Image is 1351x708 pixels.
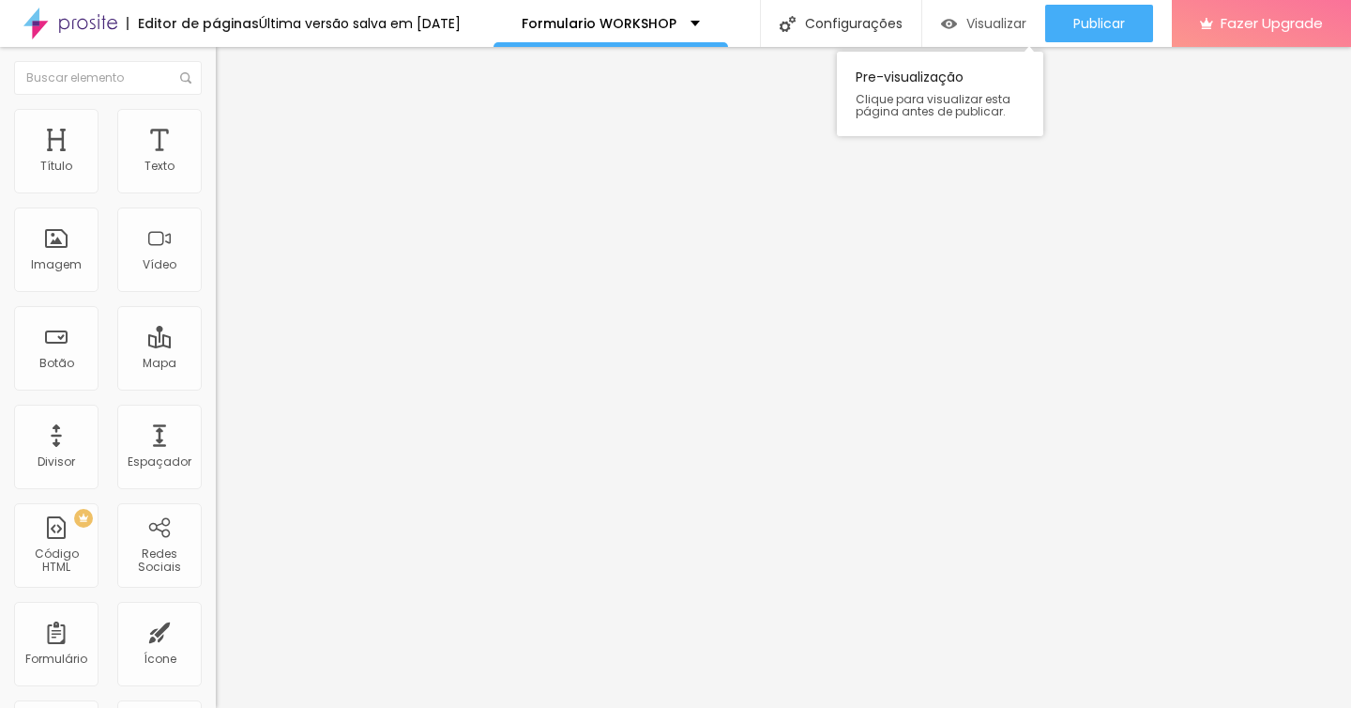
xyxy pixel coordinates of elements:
[122,547,196,575] div: Redes Sociais
[180,72,191,84] img: Icone
[40,160,72,173] div: Título
[1221,15,1323,31] span: Fazer Upgrade
[144,160,175,173] div: Texto
[128,455,191,469] div: Espaçador
[966,16,1026,31] span: Visualizar
[38,455,75,469] div: Divisor
[1073,16,1125,31] span: Publicar
[856,93,1025,117] span: Clique para visualizar esta página antes de publicar.
[837,52,1043,136] div: Pre-visualização
[19,547,93,575] div: Código HTML
[31,258,82,271] div: Imagem
[216,47,1351,708] iframe: Editor
[522,17,676,30] p: Formulario WORKSHOP
[127,17,259,30] div: Editor de páginas
[941,16,957,32] img: view-1.svg
[1045,5,1153,42] button: Publicar
[259,17,461,30] div: Última versão salva em [DATE]
[144,653,176,666] div: Ícone
[922,5,1045,42] button: Visualizar
[143,357,176,370] div: Mapa
[25,653,87,666] div: Formulário
[143,258,176,271] div: Vídeo
[14,61,202,95] input: Buscar elemento
[39,357,74,370] div: Botão
[780,16,796,32] img: Icone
